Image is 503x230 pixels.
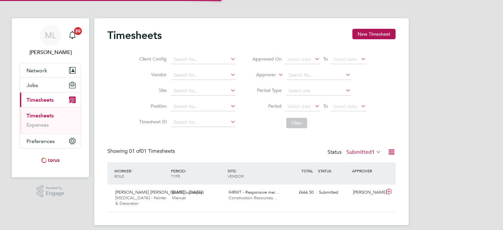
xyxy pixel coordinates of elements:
[287,103,311,109] span: Select date
[346,149,381,155] label: Submitted
[129,148,175,154] span: 01 Timesheets
[171,118,236,127] input: Search for...
[137,119,167,125] label: Timesheet ID
[27,67,47,74] span: Network
[228,173,244,179] span: VENDOR
[286,86,351,96] input: Select one
[185,168,186,173] span: /
[115,189,204,195] span: [PERSON_NAME] [PERSON_NAME] Lundqvist
[107,29,162,42] h2: Timesheets
[12,18,89,177] nav: Main navigation
[137,72,167,78] label: Vendor
[171,102,236,111] input: Search for...
[27,82,38,88] span: Jobs
[171,71,236,80] input: Search for...
[286,71,351,80] input: Search for...
[37,185,65,198] a: Powered byEngage
[46,185,64,191] span: Powered by
[301,168,313,173] span: TOTAL
[247,72,276,78] label: Approver
[137,87,167,93] label: Site
[327,148,382,157] div: Status
[229,189,279,195] span: IHRMT - Responsive mai…
[172,189,202,195] span: [DATE] - [DATE]
[171,55,236,64] input: Search for...
[169,165,226,182] div: PERIOD
[172,195,186,201] span: Manual
[282,187,316,198] div: £666.50
[226,165,283,182] div: SITE
[350,165,384,177] div: APPROVER
[372,149,375,155] span: 1
[20,48,81,56] span: Michael Leslie
[20,63,81,78] button: Network
[115,195,166,206] span: [MEDICAL_DATA] - Painter & Decorator
[316,187,350,198] div: Submitted
[235,168,237,173] span: /
[20,78,81,92] button: Jobs
[27,138,55,144] span: Preferences
[66,25,79,46] a: 20
[27,97,54,103] span: Timesheets
[252,87,282,93] label: Period Type
[27,122,49,128] a: Expenses
[287,56,311,62] span: Select date
[131,168,132,173] span: /
[316,165,350,177] div: STATUS
[74,27,82,35] span: 20
[171,173,180,179] span: TYPE
[229,195,277,201] span: Construction Resources…
[20,155,81,166] a: Go to home page
[46,191,64,196] span: Engage
[171,86,236,96] input: Search for...
[333,56,357,62] span: Select date
[137,103,167,109] label: Position
[27,113,54,119] a: Timesheets
[352,29,396,39] button: New Timesheet
[252,56,282,62] label: Approved On
[129,148,141,154] span: 01 of
[333,103,357,109] span: Select date
[137,56,167,62] label: Client Config
[20,93,81,107] button: Timesheets
[20,25,81,56] a: ML[PERSON_NAME]
[45,31,56,40] span: ML
[286,118,307,128] button: Filter
[321,102,330,110] span: To
[20,134,81,148] button: Preferences
[39,155,62,166] img: torus-logo-retina.png
[321,55,330,63] span: To
[20,107,81,133] div: Timesheets
[107,148,176,155] div: Showing
[350,187,384,198] div: [PERSON_NAME]
[114,173,124,179] span: ROLE
[113,165,169,182] div: WORKER
[252,103,282,109] label: Period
